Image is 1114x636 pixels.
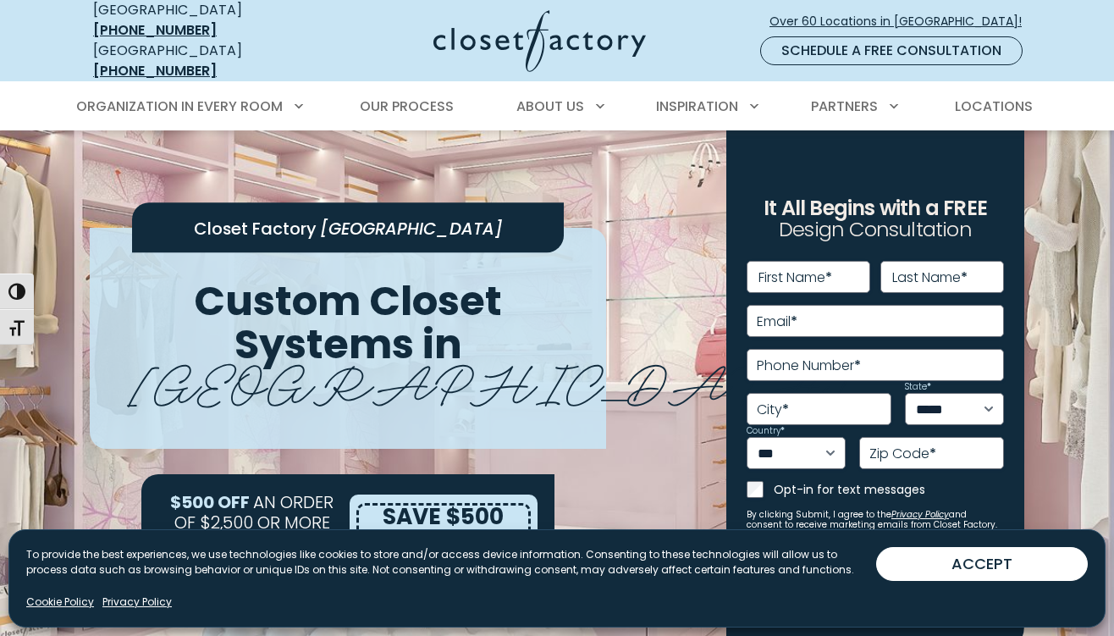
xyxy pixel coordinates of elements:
a: Cookie Policy [26,595,94,610]
a: Over 60 Locations in [GEOGRAPHIC_DATA]! [769,7,1036,36]
label: Email [757,315,797,329]
button: ACCEPT [876,547,1088,581]
span: Closet Factory [194,217,316,241]
span: Partners [811,97,878,116]
label: Opt-in for text messages [774,481,1004,498]
a: [PHONE_NUMBER] [93,61,217,80]
label: Country [747,427,785,435]
span: Locations [955,97,1033,116]
a: [PHONE_NUMBER] [93,20,217,40]
span: $500 OFF [170,490,250,514]
span: Over 60 Locations in [GEOGRAPHIC_DATA]! [769,13,1035,30]
span: Our Process [360,97,454,116]
span: Custom Closet Systems in [194,273,502,373]
p: UNTIL [DATE] [396,528,492,551]
span: Organization in Every Room [76,97,283,116]
span: [GEOGRAPHIC_DATA] [129,340,852,418]
p: To provide the best experiences, we use technologies like cookies to store and/or access device i... [26,547,876,578]
span: AN ORDER OF $2,500 OR MORE [174,490,334,534]
nav: Primary Menu [64,83,1050,130]
label: Zip Code [869,447,936,461]
label: State [905,383,931,391]
div: [GEOGRAPHIC_DATA] [93,41,301,81]
a: Schedule a Free Consultation [760,36,1023,65]
label: Last Name [892,271,968,285]
label: First Name [758,271,832,285]
a: Privacy Policy [102,595,172,610]
label: Phone Number [757,359,861,373]
label: City [757,403,789,417]
small: By clicking Submit, I agree to the and consent to receive marketing emails from Closet Factory. [747,510,1004,530]
a: Privacy Policy [891,508,949,521]
span: Design Consultation [779,216,972,244]
img: Closet Factory Logo [433,10,646,72]
span: Inspiration [656,97,738,116]
span: About Us [516,97,584,116]
span: It All Begins with a FREE [764,194,987,222]
span: SAVE $500 [383,501,504,532]
span: [GEOGRAPHIC_DATA] [320,217,503,241]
